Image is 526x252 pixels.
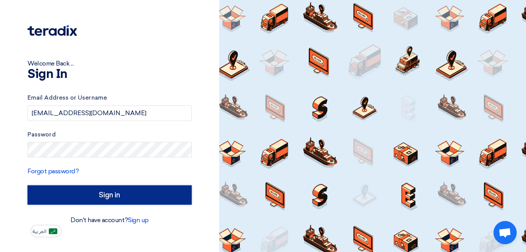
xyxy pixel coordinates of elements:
[28,68,192,81] h1: Sign In
[33,229,46,234] span: العربية
[28,93,192,102] label: Email Address or Username
[28,216,192,225] div: Don't have account?
[31,225,62,237] button: العربية
[28,59,192,68] div: Welcome Back ...
[28,105,192,121] input: Enter your business email or username
[28,185,192,205] input: Sign in
[28,167,79,175] a: Forgot password?
[128,216,149,224] a: Sign up
[493,221,517,244] a: Open chat
[49,228,57,234] img: ar-AR.png
[28,130,192,139] label: Password
[28,25,77,36] img: Teradix logo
